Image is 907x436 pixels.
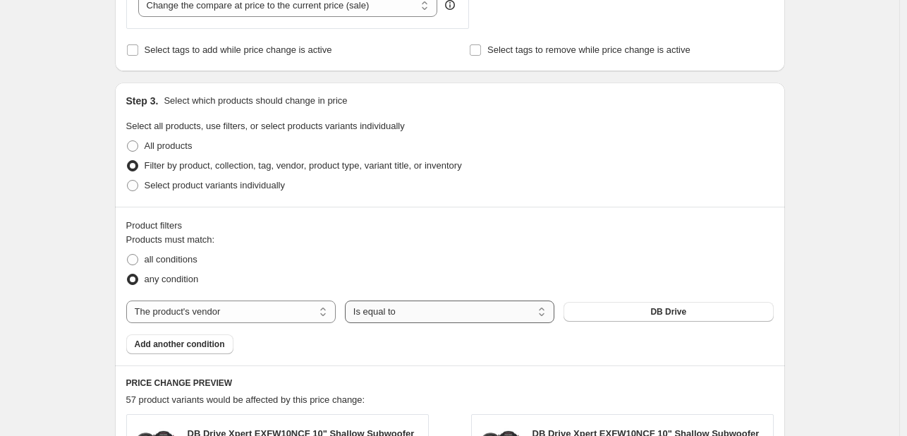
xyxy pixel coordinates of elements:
[145,160,462,171] span: Filter by product, collection, tag, vendor, product type, variant title, or inventory
[487,44,690,55] span: Select tags to remove while price change is active
[126,234,215,245] span: Products must match:
[145,180,285,190] span: Select product variants individually
[145,254,197,265] span: all conditions
[126,121,405,131] span: Select all products, use filters, or select products variants individually
[564,302,773,322] button: DB Drive
[126,394,365,405] span: 57 product variants would be affected by this price change:
[145,274,199,284] span: any condition
[145,44,332,55] span: Select tags to add while price change is active
[126,334,233,354] button: Add another condition
[145,140,193,151] span: All products
[126,94,159,108] h2: Step 3.
[126,377,774,389] h6: PRICE CHANGE PREVIEW
[135,339,225,350] span: Add another condition
[164,94,347,108] p: Select which products should change in price
[126,219,774,233] div: Product filters
[650,306,686,317] span: DB Drive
